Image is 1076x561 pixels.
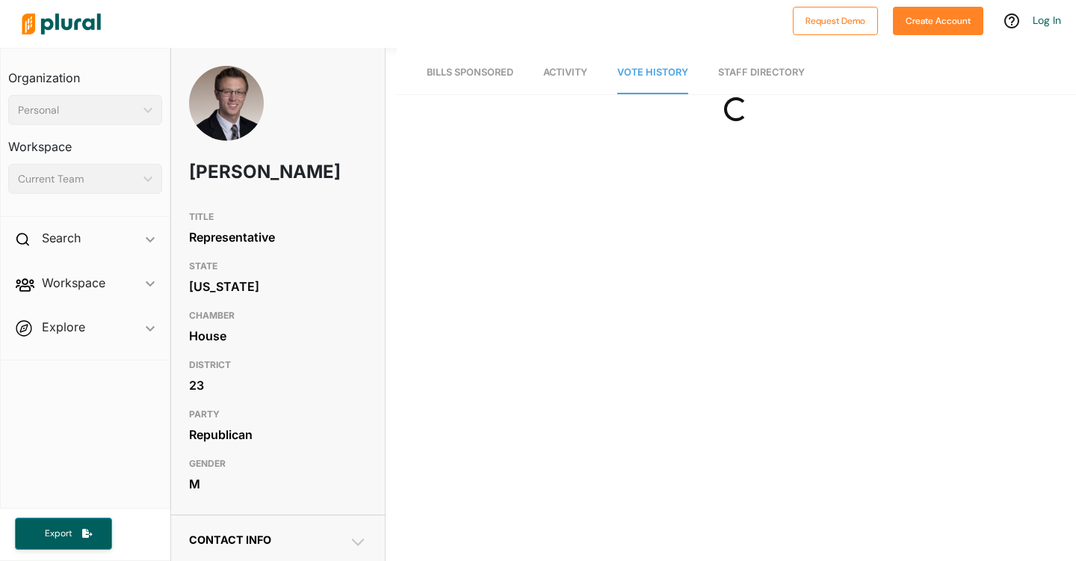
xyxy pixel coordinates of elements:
[189,275,367,298] div: [US_STATE]
[42,230,81,246] h2: Search
[189,423,367,446] div: Republican
[189,455,367,473] h3: GENDER
[617,52,688,94] a: Vote History
[18,171,137,187] div: Current Team
[8,125,162,158] h3: Workspace
[189,208,367,226] h3: TITLE
[189,325,367,347] div: House
[543,52,587,94] a: Activity
[427,67,513,78] span: Bills Sponsored
[189,150,296,194] h1: [PERSON_NAME]
[427,52,513,94] a: Bills Sponsored
[893,7,983,35] button: Create Account
[189,356,367,374] h3: DISTRICT
[718,52,805,94] a: Staff Directory
[189,533,271,546] span: Contact Info
[189,374,367,396] div: 23
[189,226,367,248] div: Representative
[189,257,367,275] h3: STATE
[18,102,137,118] div: Personal
[1033,13,1061,27] a: Log In
[793,7,878,35] button: Request Demo
[543,67,587,78] span: Activity
[617,67,688,78] span: Vote History
[189,66,264,141] img: Headshot of Mark Cochran
[189,473,367,495] div: M
[893,12,983,28] a: Create Account
[189,405,367,423] h3: PARTY
[8,56,162,89] h3: Organization
[15,518,112,550] button: Export
[189,307,367,325] h3: CHAMBER
[34,527,82,540] span: Export
[793,12,878,28] a: Request Demo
